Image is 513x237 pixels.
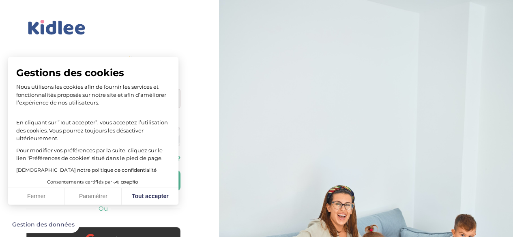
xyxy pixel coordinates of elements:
svg: Axeptio [114,170,138,194]
span: Consentements certifiés par [47,180,112,184]
a: [DEMOGRAPHIC_DATA] notre politique de confidentialité [16,167,157,173]
p: Nous utilisons les cookies afin de fournir les services et fonctionnalités proposés sur notre sit... [16,83,170,107]
span: Gestion des données [12,221,75,228]
button: Consentements certifiés par [43,177,144,188]
button: Fermer le widget sans consentement [7,216,79,233]
img: logo_kidlee_bleu [26,18,87,37]
span: Ou [99,205,108,212]
p: En cliquant sur ”Tout accepter”, vous acceptez l’utilisation des cookies. Vous pourrez toujours l... [16,111,170,143]
h3: Content de vous revoir 👋 [26,55,180,66]
button: Fermer [8,188,65,205]
button: Tout accepter [122,188,178,205]
span: Gestions des cookies [16,67,170,79]
p: Pour modifier vos préférences par la suite, cliquez sur le lien 'Préférences de cookies' situé da... [16,147,170,162]
button: Paramétrer [65,188,122,205]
